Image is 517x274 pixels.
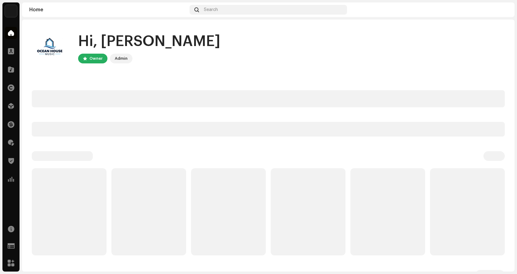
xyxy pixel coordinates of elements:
[497,5,507,15] img: 887059f4-5702-4919-b727-2cffe1eac67b
[89,55,103,62] div: Owner
[204,7,218,12] span: Search
[5,5,17,17] img: ba8ebd69-4295-4255-a456-837fa49e70b0
[78,32,220,51] div: Hi, [PERSON_NAME]
[32,29,68,66] img: 887059f4-5702-4919-b727-2cffe1eac67b
[115,55,128,62] div: Admin
[29,7,187,12] div: Home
